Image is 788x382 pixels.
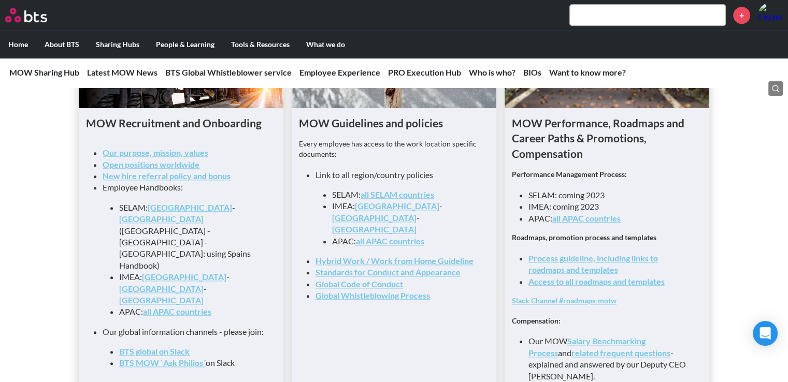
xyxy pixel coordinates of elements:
a: + [733,7,750,24]
a: all APAC countries [356,236,424,246]
strong: Performance Management Process: [512,170,627,179]
h1: MOW Guidelines and policies [299,115,489,130]
a: Access to all roadmaps and templates [528,276,665,286]
a: [GEOGRAPHIC_DATA] [355,201,439,211]
div: Open Intercom Messenger [753,321,778,346]
a: [GEOGRAPHIC_DATA] [119,295,204,305]
a: BTS global on Slack [119,346,190,356]
a: BTS Global Whistleblower service [165,67,292,77]
li: Link to all region/country policies [316,169,481,247]
a: Our purpose, mission, values [103,148,208,157]
a: [GEOGRAPHIC_DATA] [142,272,226,282]
h1: MOW Performance, Roadmaps and Career Paths & Promotions, Compensation [512,115,702,161]
li: APAC: [332,236,472,247]
strong: Compensation: [512,316,561,325]
h1: MOW Recruitment and Onboarding [86,115,276,130]
a: [GEOGRAPHIC_DATA] [332,213,417,223]
a: Go home [5,8,66,22]
a: Global Code of Conduct [316,279,403,289]
a: Salary Benchmarking Process [528,336,646,357]
li: Employee Handbooks: [103,182,268,317]
img: BTS Logo [5,8,47,22]
label: Sharing Hubs [88,31,148,58]
label: People & Learning [148,31,223,58]
a: Open positions worldwide [103,159,199,169]
a: Hybrid Work / Work from Home Guideline [316,256,474,266]
li: on Slack [119,357,260,369]
label: About BTS [36,31,88,58]
li: SELAM: coming 2023 [528,189,694,201]
li: APAC: [119,306,260,317]
a: Who is who? [469,67,515,77]
a: Profile [758,3,783,27]
li: APAC: [528,213,694,224]
li: SELAM: [332,189,472,200]
a: MOW Sharing Hub [9,67,79,77]
a: all SELAM countries [361,189,434,199]
a: Standards for Conduct and Appearance [316,267,461,277]
img: Cezanne Powell [758,3,783,27]
a: Latest MOW News [87,67,157,77]
a: related frequent questions [571,348,670,358]
li: IMEA: - - [332,200,472,235]
a: Employee Experience [299,67,380,77]
li: IMEA: - - [119,271,260,306]
li: Our global information channels - please join: [103,326,268,369]
a: all APAC countries [552,213,621,223]
li: SELAM: - ([GEOGRAPHIC_DATA] - [GEOGRAPHIC_DATA] - [GEOGRAPHIC_DATA]: using Spains Handbook) [119,202,260,271]
a: BTS MOW `Ask Philios´ [119,358,206,368]
li: Our MOW and - explained and answered by our Deputy CEO [PERSON_NAME]. [528,335,694,382]
li: IMEA: coming 2023 [528,201,694,212]
label: Tools & Resources [223,31,298,58]
a: BIOs [523,67,541,77]
a: Process guideline, including links to roadmaps and templates [528,253,658,274]
a: [GEOGRAPHIC_DATA] [119,214,204,224]
a: [GEOGRAPHIC_DATA] [119,284,204,293]
a: [GEOGRAPHIC_DATA] [148,202,232,212]
a: PRO Execution Hub [388,67,461,77]
label: What we do [298,31,353,58]
a: Want to know more? [549,67,626,77]
a: New hire referral policy and bonus [103,171,231,181]
strong: Roadmaps, promotion process and templates [512,233,656,242]
a: Slack Channel #roadmaps-motw [512,296,617,305]
a: all APAC countries [143,306,211,316]
p: Every employee has access to the work location specific documents: [299,139,489,159]
a: [GEOGRAPHIC_DATA] [332,224,417,234]
a: Global Whistleblowing Process [316,290,430,300]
